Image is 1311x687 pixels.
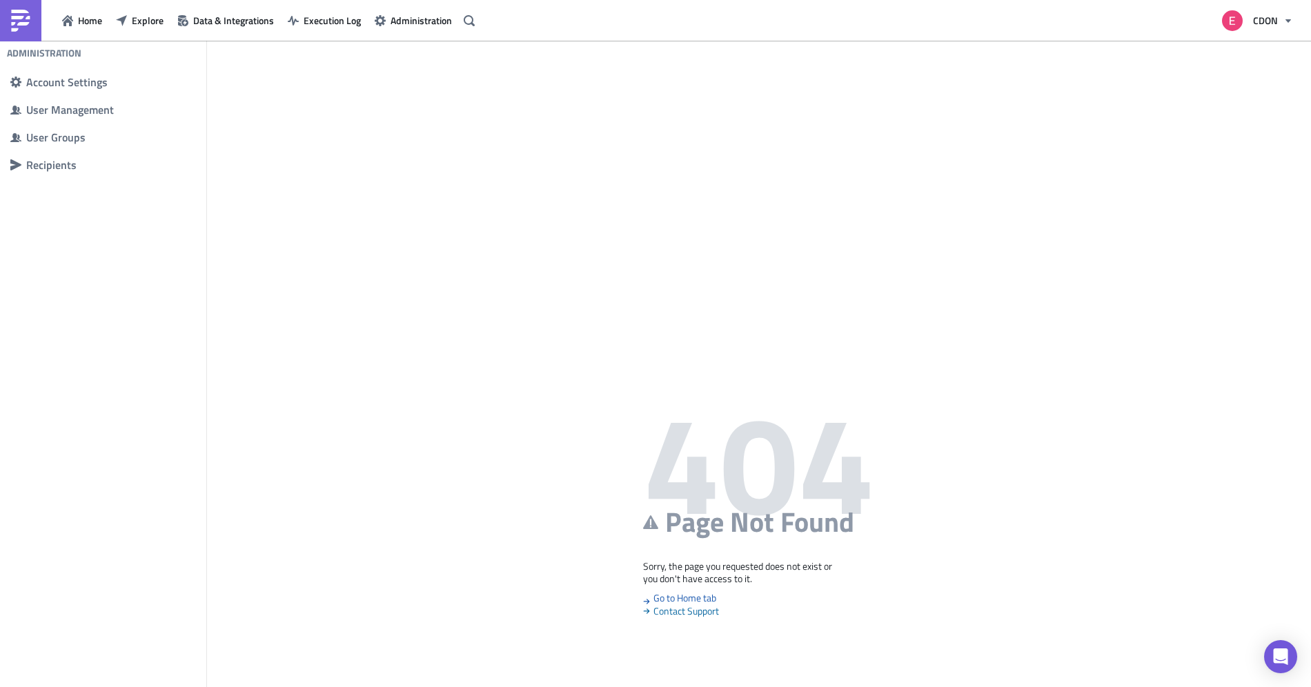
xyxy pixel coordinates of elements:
[643,504,875,539] h2: Page Not Found
[132,13,164,28] span: Explore
[26,75,196,89] div: Account Settings
[643,421,875,504] h1: 404
[10,10,32,32] img: PushMetrics
[643,590,716,605] a: Go to Home tab
[643,605,875,617] span: Contact Support
[55,10,109,31] button: Home
[170,10,281,31] button: Data & Integrations
[193,13,274,28] span: Data & Integrations
[26,158,196,172] div: Recipients
[1253,13,1278,28] span: CDON
[26,103,196,117] div: User Management
[1214,6,1301,36] button: CDON
[304,13,361,28] span: Execution Log
[391,13,452,28] span: Administration
[368,10,459,31] button: Administration
[281,10,368,31] button: Execution Log
[78,13,102,28] span: Home
[7,47,81,59] h4: Administration
[643,560,875,585] p: Sorry, the page you requested does not exist or you don't have access to it.
[1221,9,1244,32] img: Avatar
[109,10,170,31] button: Explore
[1264,640,1297,673] div: Open Intercom Messenger
[26,130,196,144] div: User Groups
